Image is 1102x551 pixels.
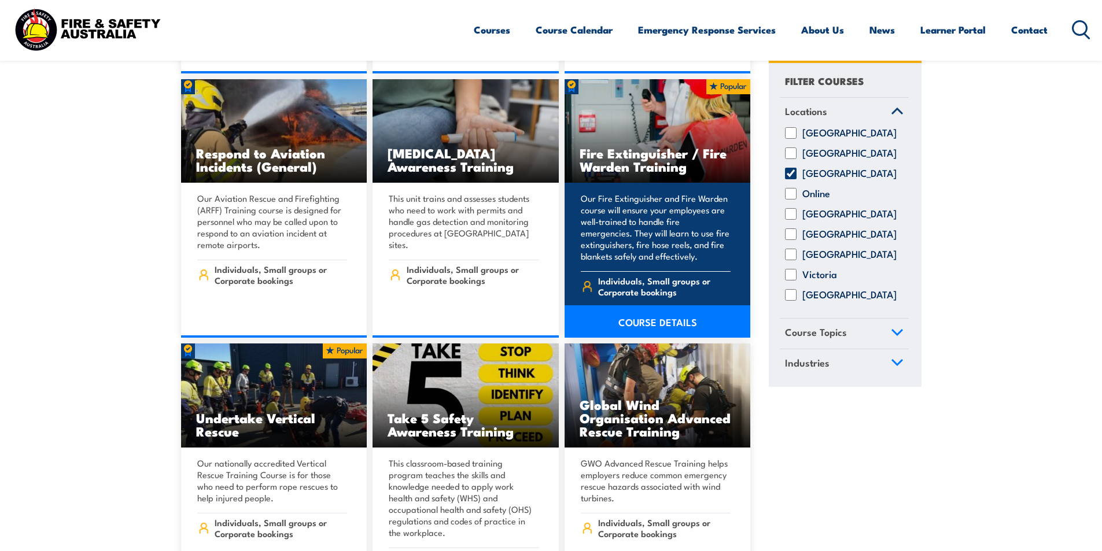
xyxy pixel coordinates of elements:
p: Our Aviation Rescue and Firefighting (ARFF) Training course is designed for personnel who may be ... [197,193,348,250]
img: Respond to Aviation Incident (General) TRAINING [181,79,367,183]
img: Take 5 Safety Awareness Training [373,343,559,448]
label: Victoria [802,269,837,281]
a: Learner Portal [920,14,986,45]
label: [GEOGRAPHIC_DATA] [802,249,897,261]
label: [GEOGRAPHIC_DATA] [802,168,897,180]
label: [GEOGRAPHIC_DATA] [802,128,897,139]
label: [GEOGRAPHIC_DATA] [802,290,897,301]
img: Anaphylaxis Awareness TRAINING [373,79,559,183]
a: News [869,14,895,45]
h3: Take 5 Safety Awareness Training [388,411,544,438]
a: Fire Extinguisher / Fire Warden Training [565,79,751,183]
p: Our nationally accredited Vertical Rescue Training Course is for those who need to perform rope r... [197,457,348,504]
img: Undertake Vertical Rescue (1) [181,343,367,448]
h3: Global Wind Organisation Advanced Rescue Training [580,398,736,438]
label: [GEOGRAPHIC_DATA] [802,209,897,220]
h4: FILTER COURSES [785,73,864,88]
a: COURSE DETAILS [565,305,751,338]
span: Individuals, Small groups or Corporate bookings [215,517,347,539]
a: Respond to Aviation Incidents (General) [181,79,367,183]
a: Courses [474,14,510,45]
a: Global Wind Organisation Advanced Rescue Training [565,343,751,448]
p: This unit trains and assesses students who need to work with permits and handle gas detection and... [389,193,539,250]
p: GWO Advanced Rescue Training helps employers reduce common emergency rescue hazards associated wi... [581,457,731,504]
h3: Undertake Vertical Rescue [196,411,352,438]
a: Industries [780,349,909,379]
a: Locations [780,98,909,128]
img: Global Wind Organisation Advanced Rescue TRAINING [565,343,751,448]
span: Industries [785,355,830,371]
span: Individuals, Small groups or Corporate bookings [598,517,731,539]
a: Emergency Response Services [638,14,776,45]
label: [GEOGRAPHIC_DATA] [802,229,897,241]
p: Our Fire Extinguisher and Fire Warden course will ensure your employees are well-trained to handl... [581,193,731,262]
span: Locations [785,103,827,119]
h3: Fire Extinguisher / Fire Warden Training [580,146,736,173]
img: Fire Extinguisher Fire Warden Training [565,79,751,183]
a: [MEDICAL_DATA] Awareness Training [373,79,559,183]
span: Course Topics [785,325,847,341]
a: Course Topics [780,319,909,349]
label: [GEOGRAPHIC_DATA] [802,148,897,160]
a: Course Calendar [536,14,613,45]
span: Individuals, Small groups or Corporate bookings [598,275,731,297]
a: Contact [1011,14,1048,45]
label: Online [802,188,830,200]
a: Undertake Vertical Rescue [181,343,367,448]
a: About Us [801,14,844,45]
p: This classroom-based training program teaches the skills and knowledge needed to apply work healt... [389,457,539,538]
span: Individuals, Small groups or Corporate bookings [215,264,347,286]
h3: [MEDICAL_DATA] Awareness Training [388,146,544,173]
h3: Respond to Aviation Incidents (General) [196,146,352,173]
span: Individuals, Small groups or Corporate bookings [407,264,539,286]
